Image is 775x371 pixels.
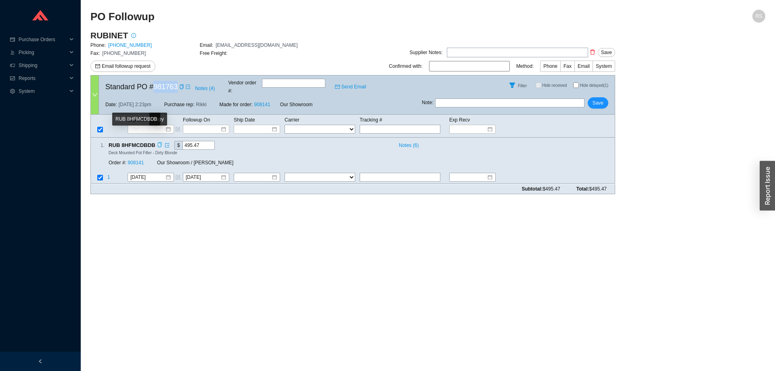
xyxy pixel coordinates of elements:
div: Copy [157,141,162,150]
span: filter [506,82,518,88]
span: Carrier [285,117,300,123]
a: 981763 [153,83,178,91]
span: $495.47 [589,186,607,192]
span: Vendor order # : [228,79,260,95]
div: Supplier Notes: [410,48,443,57]
span: setting [10,89,15,94]
button: delete [588,46,597,58]
span: Our Showroom [280,101,313,109]
span: Purchase rep: [164,101,195,109]
span: Order #: [109,160,126,166]
span: mail [335,84,340,89]
span: System [19,85,67,98]
div: Confirmed with: Method: [389,61,615,72]
span: RS [756,10,762,23]
a: [PHONE_NUMBER] [108,42,152,48]
span: copy [179,84,184,89]
input: 9/5/2025 [186,174,220,182]
span: delete [589,49,597,55]
span: Ship Date [234,117,255,123]
span: Shipping [19,59,67,72]
input: 8/25/2025 [130,174,165,182]
span: [DATE] 2:23pm [119,101,151,109]
span: Notes ( 6 ) [399,141,419,149]
span: System [596,63,612,69]
span: Filter [518,84,527,88]
input: Hide received [536,82,541,88]
h2: PO Followup [90,10,597,24]
span: Email [578,63,590,69]
span: Email followup request [102,62,151,70]
span: Phone: [90,42,106,48]
span: [PHONE_NUMBER] [102,50,146,56]
span: Our Showroom / [PERSON_NAME] [157,160,233,166]
div: Copy [179,83,184,91]
span: form [176,175,180,180]
button: Save [588,97,608,109]
span: left [38,359,43,364]
span: info-circle [128,33,139,38]
button: Notes (6) [395,141,419,147]
span: Phone [543,63,557,69]
span: Hide delayed (1) [580,83,608,88]
span: export [165,143,170,148]
span: Standard PO # [105,81,178,93]
span: Picking [19,46,67,59]
span: Followup On [183,117,210,123]
span: fund [10,76,15,81]
button: Save [598,48,615,57]
input: Hide delayed(1) [573,82,579,88]
span: Note : [422,99,434,107]
span: Rikki [196,101,207,109]
span: 1 [107,175,110,180]
h3: RUBINET [90,30,128,41]
button: Notes (4) [195,84,215,90]
span: Save [601,48,612,57]
span: Total: [576,185,607,193]
span: copy [157,143,162,148]
button: info-circle [128,30,139,41]
span: Reports [19,72,67,85]
a: export [162,141,170,149]
span: Made for order: [220,102,253,107]
span: [EMAIL_ADDRESS][DOMAIN_NAME] [216,42,297,48]
span: Date: [105,101,117,109]
span: Save [593,99,603,107]
span: Fax: [90,50,100,56]
span: RUB 8HFMCDBDB [109,141,162,150]
button: Filter [506,79,519,92]
span: Hide received [542,83,567,88]
a: export [186,83,191,91]
a: 908141 [254,102,270,107]
span: Deck Mounted Pot Filler - Dirty Blonde [109,151,177,155]
span: Tracking # [360,117,382,123]
div: $ [174,141,182,150]
span: credit-card [10,37,15,42]
div: RUB 8HFMCDBDB [112,113,160,126]
span: Fax [563,63,572,69]
span: export [186,84,191,89]
span: Free Freight: [200,50,228,56]
a: mailSend Email [335,83,366,91]
span: form [176,127,180,132]
a: 908141 [128,160,144,166]
span: Subtotal: [522,185,560,193]
span: $495.47 [542,186,560,192]
span: Notes ( 4 ) [195,84,215,92]
span: down [92,92,98,98]
button: mailEmail followup request [90,61,155,72]
span: Email: [200,42,213,48]
span: Exp Recv [449,117,470,123]
span: Purchase Orders [19,33,67,46]
span: mail [95,64,100,69]
div: 1 . [91,141,105,149]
